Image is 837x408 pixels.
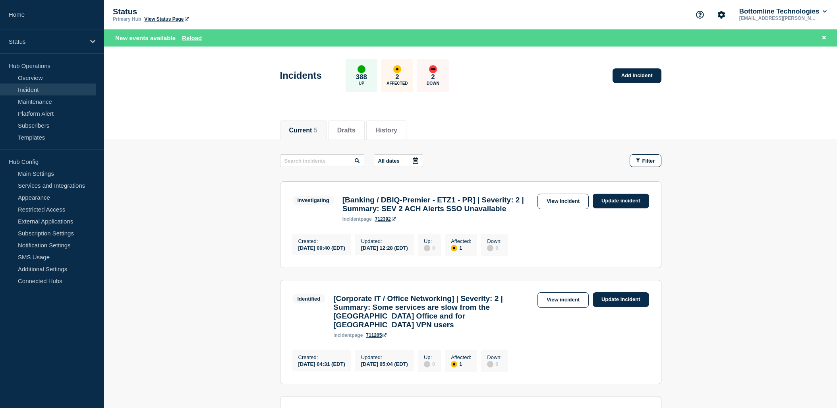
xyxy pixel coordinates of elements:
[298,360,345,367] div: [DATE] 04:31 (EDT)
[374,154,423,167] button: All dates
[361,360,408,367] div: [DATE] 05:04 (EDT)
[314,127,317,134] span: 5
[298,238,345,244] p: Created :
[738,8,828,16] button: Bottomline Technologies
[342,196,534,213] h3: [Banking / DBIQ-Premier - ETZ1 - PR] | Severity: 2 | Summary: SEV 2 ACH Alerts SSO Unavailable
[144,16,188,22] a: View Status Page
[280,154,364,167] input: Search incidents
[487,354,502,360] p: Down :
[378,158,400,164] p: All dates
[113,7,272,16] p: Status
[738,16,820,21] p: [EMAIL_ADDRESS][PERSON_NAME][DOMAIN_NAME]
[342,216,372,222] p: page
[361,238,408,244] p: Updated :
[451,361,457,367] div: affected
[593,194,649,208] a: Update incident
[298,244,345,251] div: [DATE] 09:40 (EDT)
[289,127,317,134] button: Current 5
[487,244,502,251] div: 0
[424,354,435,360] p: Up :
[361,354,408,360] p: Updated :
[356,73,367,81] p: 388
[692,6,708,23] button: Support
[342,216,361,222] span: incident
[613,68,661,83] a: Add incident
[375,216,396,222] a: 712392
[393,65,401,73] div: affected
[359,81,364,85] p: Up
[424,245,430,251] div: disabled
[182,35,202,41] button: Reload
[424,360,435,367] div: 0
[424,361,430,367] div: disabled
[487,245,493,251] div: disabled
[451,354,471,360] p: Affected :
[537,292,589,308] a: View incident
[395,73,399,81] p: 2
[451,244,471,251] div: 1
[487,238,502,244] p: Down :
[451,238,471,244] p: Affected :
[487,361,493,367] div: disabled
[375,127,397,134] button: History
[292,196,334,205] span: Investigating
[361,244,408,251] div: [DATE] 12:28 (EDT)
[298,354,345,360] p: Created :
[424,238,435,244] p: Up :
[387,81,408,85] p: Affected
[487,360,502,367] div: 0
[630,154,661,167] button: Filter
[427,81,439,85] p: Down
[429,65,437,73] div: down
[593,292,649,307] a: Update incident
[537,194,589,209] a: View incident
[9,38,85,45] p: Status
[451,245,457,251] div: affected
[333,332,363,338] p: page
[451,360,471,367] div: 1
[333,294,534,329] h3: [Corporate IT / Office Networking] | Severity: 2 | Summary: Some services are slow from the [GEOG...
[713,6,730,23] button: Account settings
[115,35,176,41] span: New events available
[280,70,322,81] h1: Incidents
[358,65,365,73] div: up
[337,127,356,134] button: Drafts
[642,158,655,164] span: Filter
[431,73,435,81] p: 2
[113,16,141,22] p: Primary Hub
[366,332,387,338] a: 711205
[424,244,435,251] div: 0
[333,332,352,338] span: incident
[292,294,326,303] span: Identified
